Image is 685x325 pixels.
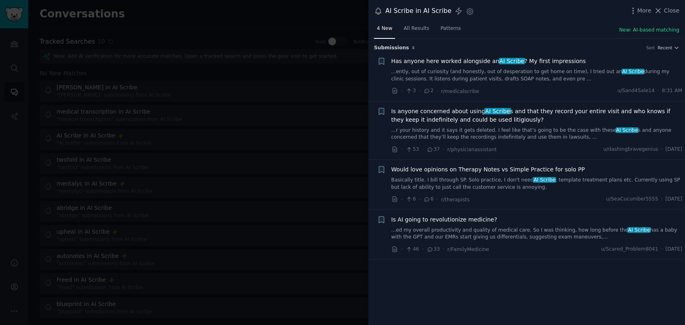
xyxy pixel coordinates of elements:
[406,246,419,253] span: 46
[401,145,403,154] span: ·
[391,57,586,65] span: Has anyone here worked alongside an ? My first impressions
[617,87,654,95] span: u/Sand4Sale14
[406,87,416,95] span: 3
[443,245,444,253] span: ·
[391,107,683,124] a: Is anyone concerned about usingAI Scribes and that they record your entire visit and who knows if...
[427,246,440,253] span: 33
[374,22,395,39] a: 4 New
[438,22,464,39] a: Patterns
[603,146,658,153] span: u/dashingbravegenius
[406,196,416,203] span: 6
[448,147,497,152] span: r/physicianassistant
[437,195,438,204] span: ·
[391,107,683,124] span: Is anyone concerned about using s and that they record your entire visit and who knows if they ke...
[661,146,663,153] span: ·
[391,57,586,65] a: Has anyone here worked alongside anAI Scribe? My first impressions
[622,69,645,74] span: AI Scribe
[419,87,420,95] span: ·
[423,196,433,203] span: 6
[391,165,585,174] a: Would love opinions on Therapy Notes vs Simple Practice for solo PP
[403,25,429,32] span: All Results
[441,25,461,32] span: Patterns
[666,196,682,203] span: [DATE]
[391,227,683,241] a: ...ed my overall productivity and quality of medical care. So I was thinking, how long before the...
[637,6,651,15] span: More
[423,87,433,95] span: 2
[427,146,440,153] span: 37
[499,58,525,64] span: AI Scribe
[385,6,452,16] div: AI Scribe in AI Scribe
[619,27,679,34] button: New: AI-based matching
[391,68,683,82] a: ...ently, out of curiosity (and honestly, out of desperation to get home on time), I tried out an...
[422,145,424,154] span: ·
[658,87,659,95] span: ·
[377,25,392,32] span: 4 New
[391,215,497,224] a: Is AI going to revolutionize medicine?
[627,227,651,233] span: AI Scribe
[666,146,682,153] span: [DATE]
[441,89,479,94] span: r/medicalscribe
[658,45,672,51] span: Recent
[629,6,651,15] button: More
[646,45,655,51] div: Sort
[422,245,424,253] span: ·
[533,177,556,183] span: AI Scribe
[654,6,679,15] button: Close
[443,145,444,154] span: ·
[441,197,470,203] span: r/therapists
[658,45,679,51] button: Recent
[374,44,409,52] span: Submission s
[401,87,403,95] span: ·
[666,246,682,253] span: [DATE]
[401,22,432,39] a: All Results
[601,246,658,253] span: u/Scared_Problem8041
[662,87,682,95] span: 8:31 AM
[606,196,658,203] span: u/SeaCucumber5555
[437,87,438,95] span: ·
[616,127,639,133] span: AI Scribe
[661,196,663,203] span: ·
[664,6,679,15] span: Close
[391,177,683,191] a: Basically title. I bill through SP. Solo practice, I don't needAI Scribe, template treatment plan...
[401,195,403,204] span: ·
[401,245,403,253] span: ·
[419,195,420,204] span: ·
[661,246,663,253] span: ·
[391,127,683,141] a: ...r your history and it says it gets deleted. I feel like that’s going to be the case with these...
[448,247,489,252] span: r/FamilyMedicine
[484,108,511,114] span: AI Scribe
[412,45,415,50] span: 4
[406,146,419,153] span: 53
